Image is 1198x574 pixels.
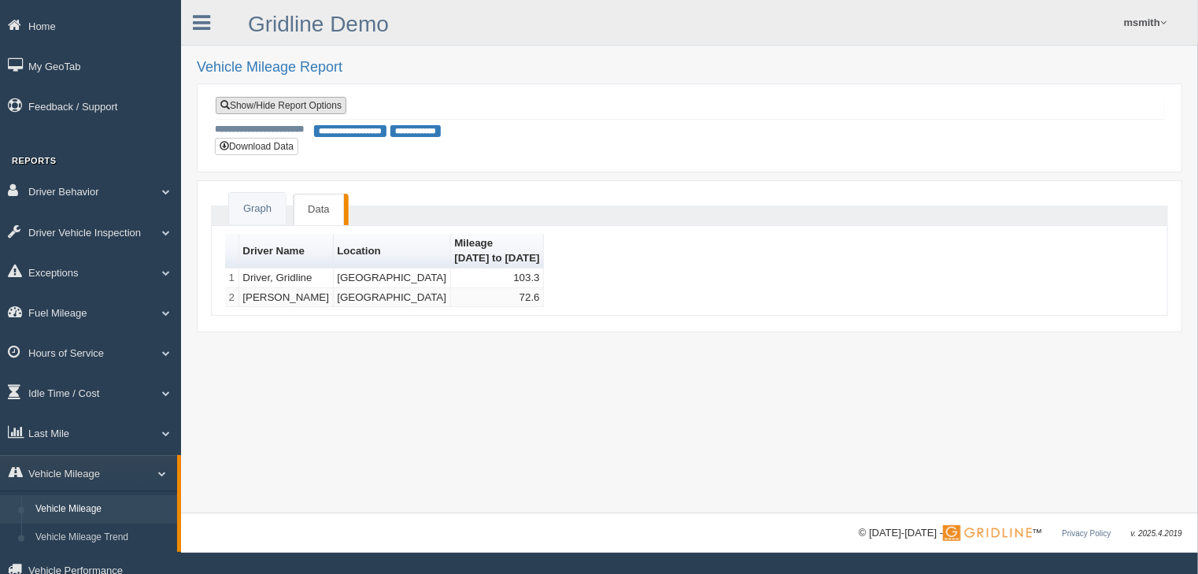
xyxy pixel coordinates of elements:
[239,268,334,288] td: Driver, Gridline
[294,194,343,226] a: Data
[334,234,451,268] th: Sort column
[859,525,1182,542] div: © [DATE]-[DATE] - ™
[943,525,1032,541] img: Gridline
[451,268,545,288] td: 103.3
[451,288,545,308] td: 72.6
[216,97,346,114] a: Show/Hide Report Options
[1131,529,1182,538] span: v. 2025.4.2019
[248,12,389,36] a: Gridline Demo
[229,193,286,225] a: Graph
[334,288,451,308] td: [GEOGRAPHIC_DATA]
[334,268,451,288] td: [GEOGRAPHIC_DATA]
[28,524,177,552] a: Vehicle Mileage Trend
[28,495,177,524] a: Vehicle Mileage
[239,288,334,308] td: [PERSON_NAME]
[197,60,1182,76] h2: Vehicle Mileage Report
[1062,529,1111,538] a: Privacy Policy
[215,138,298,155] button: Download Data
[451,234,545,268] th: Sort column
[225,288,239,308] td: 2
[239,234,334,268] th: Sort column
[225,268,239,288] td: 1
